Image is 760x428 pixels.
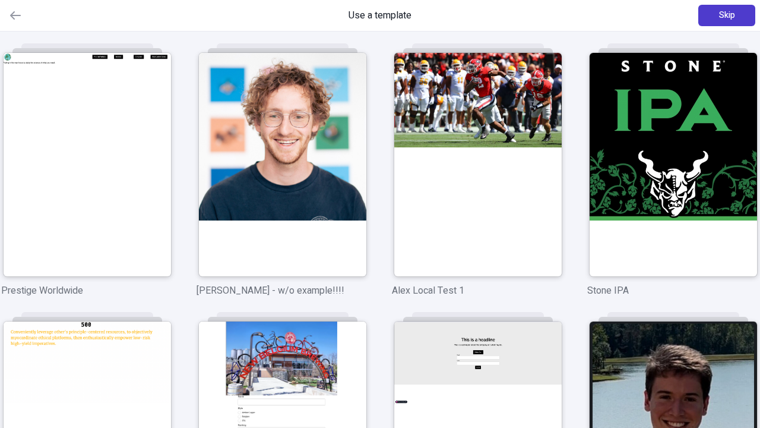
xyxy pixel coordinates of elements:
span: Skip [719,9,735,22]
p: [PERSON_NAME] - w/o example!!!! [197,284,368,298]
p: Stone IPA [587,284,759,298]
span: Use a template [349,8,411,23]
p: Prestige Worldwide [1,284,173,298]
button: Skip [698,5,755,26]
p: Alex Local Test 1 [392,284,563,298]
